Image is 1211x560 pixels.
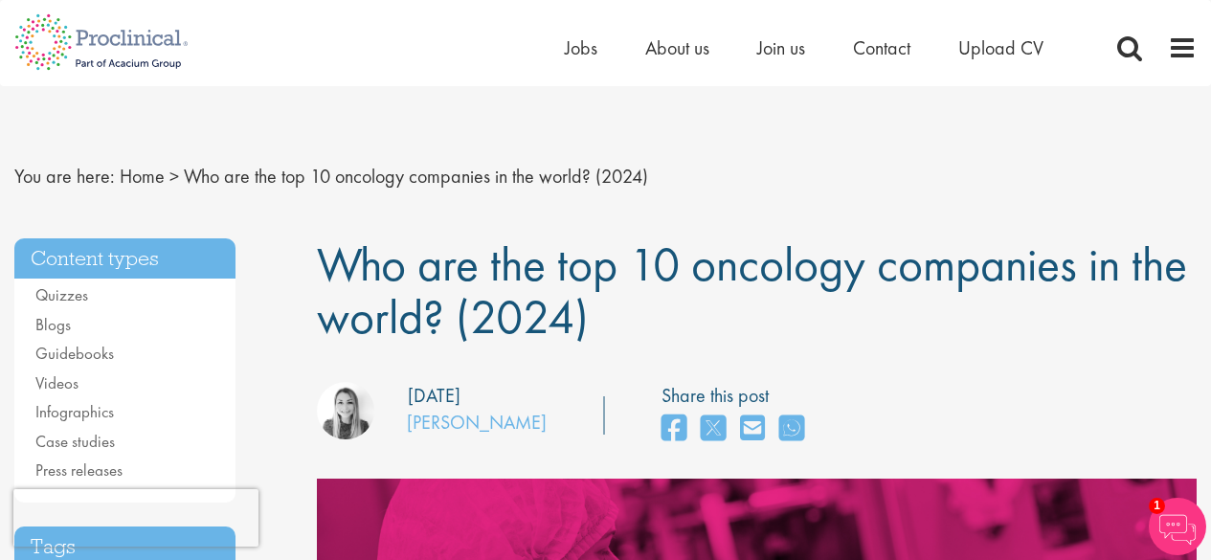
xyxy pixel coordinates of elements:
[35,401,114,422] a: Infographics
[35,314,71,335] a: Blogs
[317,382,374,439] img: Hannah Burke
[1149,498,1165,514] span: 1
[853,35,910,60] a: Contact
[14,164,115,189] span: You are here:
[14,238,235,280] h3: Content types
[35,343,114,364] a: Guidebooks
[1149,498,1206,555] img: Chatbot
[317,234,1187,347] span: Who are the top 10 oncology companies in the world? (2024)
[13,489,258,547] iframe: reCAPTCHA
[958,35,1043,60] a: Upload CV
[169,164,179,189] span: >
[662,409,686,450] a: share on facebook
[35,372,78,393] a: Videos
[565,35,597,60] a: Jobs
[184,164,648,189] span: Who are the top 10 oncology companies in the world? (2024)
[645,35,709,60] a: About us
[662,382,814,410] label: Share this post
[740,409,765,450] a: share on email
[407,410,547,435] a: [PERSON_NAME]
[35,459,123,481] a: Press releases
[35,431,115,452] a: Case studies
[757,35,805,60] a: Join us
[120,164,165,189] a: breadcrumb link
[779,409,804,450] a: share on whats app
[408,382,460,410] div: [DATE]
[701,409,726,450] a: share on twitter
[35,284,88,305] a: Quizzes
